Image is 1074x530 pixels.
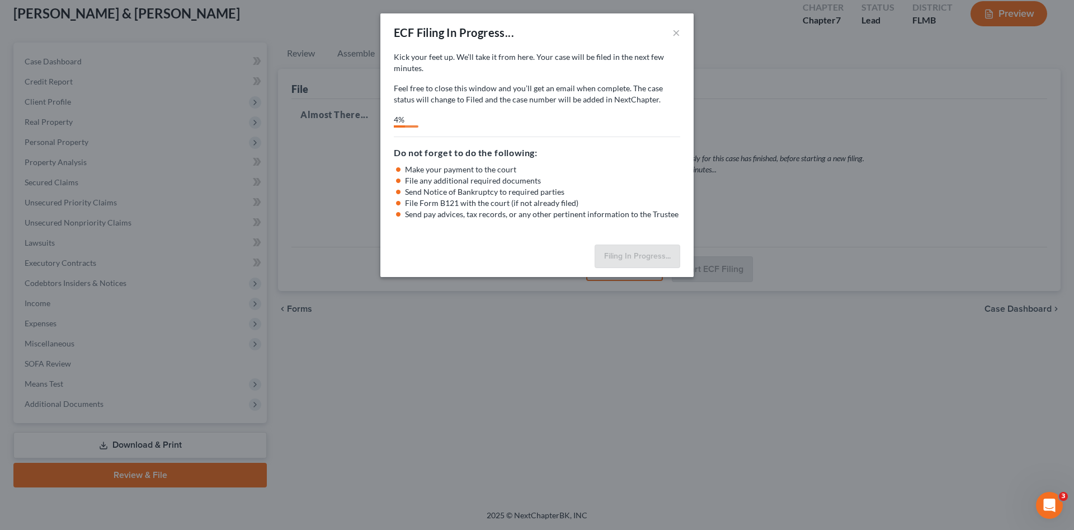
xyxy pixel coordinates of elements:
[1036,492,1063,519] iframe: Intercom live chat
[405,198,680,209] li: File Form B121 with the court (if not already filed)
[1059,492,1068,501] span: 3
[394,25,514,40] div: ECF Filing In Progress...
[405,175,680,186] li: File any additional required documents
[394,51,680,74] p: Kick your feet up. We’ll take it from here. Your case will be filed in the next few minutes.
[595,245,680,268] button: Filing In Progress...
[405,186,680,198] li: Send Notice of Bankruptcy to required parties
[394,146,680,160] h5: Do not forget to do the following:
[405,164,680,175] li: Make your payment to the court
[672,26,680,39] button: ×
[394,114,405,125] div: 4%
[394,83,680,105] p: Feel free to close this window and you’ll get an email when complete. The case status will change...
[405,209,680,220] li: Send pay advices, tax records, or any other pertinent information to the Trustee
